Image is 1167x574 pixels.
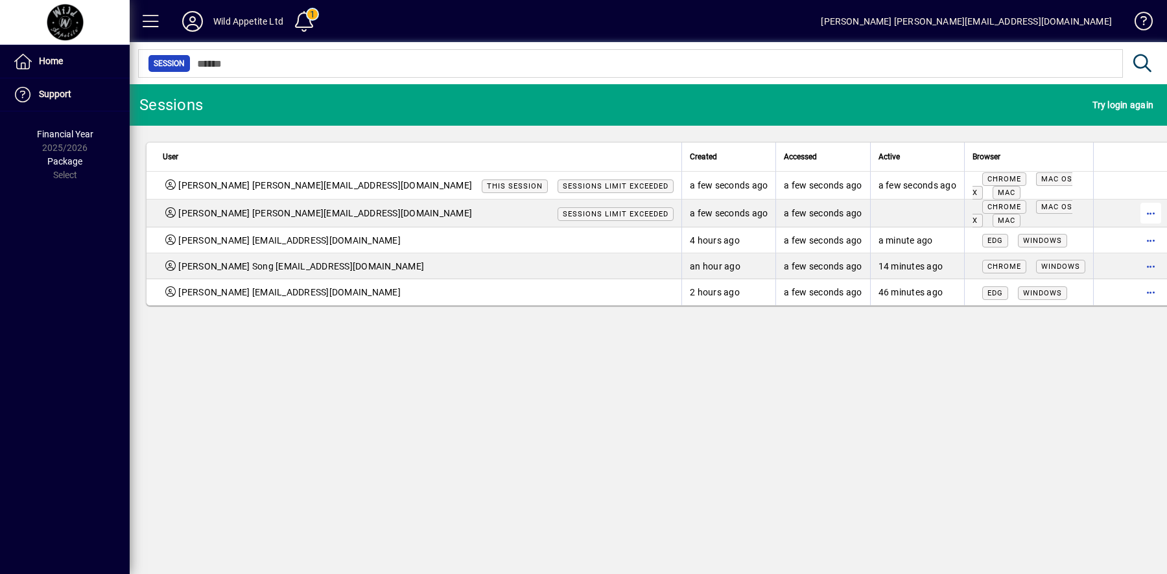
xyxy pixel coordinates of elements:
[178,207,472,220] span: [PERSON_NAME] [PERSON_NAME][EMAIL_ADDRESS][DOMAIN_NAME]
[37,129,93,139] span: Financial Year
[1140,256,1161,277] button: More options
[972,200,1085,227] div: Mozilla/5.0 (Macintosh; Intel Mac OS X 10_15_7) AppleWebKit/537.36 (KHTML, like Gecko) Chrome/137...
[1023,289,1062,297] span: Windows
[878,150,900,164] span: Active
[681,279,775,305] td: 2 hours ago
[972,150,1000,164] span: Browser
[487,182,543,190] span: This session
[178,286,401,299] span: [PERSON_NAME] [EMAIL_ADDRESS][DOMAIN_NAME]
[972,286,1085,299] div: Mozilla/5.0 (Windows NT 10.0; Win64; x64) AppleWebKit/537.36 (KHTML, like Gecko) Chrome/139.0.0.0...
[681,200,775,227] td: a few seconds ago
[1140,203,1161,224] button: More options
[775,200,869,227] td: a few seconds ago
[163,150,178,164] span: User
[154,57,185,70] span: Session
[784,150,817,164] span: Accessed
[870,172,964,200] td: a few seconds ago
[39,89,71,99] span: Support
[1023,236,1062,245] span: Windows
[1041,262,1080,271] span: Windows
[1125,3,1151,45] a: Knowledge Base
[47,156,82,166] span: Package
[987,289,1003,297] span: Edg
[775,227,869,253] td: a few seconds ago
[172,10,213,33] button: Profile
[1140,282,1161,303] button: More options
[987,175,1021,183] span: Chrome
[563,210,668,218] span: Sessions limit exceeded
[681,172,775,200] td: a few seconds ago
[178,179,472,192] span: [PERSON_NAME] [PERSON_NAME][EMAIL_ADDRESS][DOMAIN_NAME]
[870,227,964,253] td: a minute ago
[775,253,869,279] td: a few seconds ago
[972,259,1085,273] div: Mozilla/5.0 (Windows NT 10.0; Win64; x64) AppleWebKit/537.36 (KHTML, like Gecko) Chrome/140.0.0.0...
[690,150,717,164] span: Created
[1140,230,1161,251] button: More options
[998,189,1015,197] span: Mac
[987,262,1021,271] span: Chrome
[987,203,1021,211] span: Chrome
[972,233,1085,247] div: Mozilla/5.0 (Windows NT 10.0; Win64; x64) AppleWebKit/537.36 (KHTML, like Gecko) Chrome/125.0.0.0...
[563,182,668,190] span: Sessions limit exceeded
[213,11,283,32] div: Wild Appetite Ltd
[1092,95,1153,115] span: Try login again
[1089,93,1157,117] button: Try login again
[681,253,775,279] td: an hour ago
[6,78,130,111] a: Support
[775,172,869,200] td: a few seconds ago
[987,236,1003,245] span: Edg
[178,260,424,273] span: [PERSON_NAME] Song [EMAIL_ADDRESS][DOMAIN_NAME]
[870,279,964,305] td: 46 minutes ago
[681,227,775,253] td: 4 hours ago
[821,11,1112,32] div: [PERSON_NAME] [PERSON_NAME][EMAIL_ADDRESS][DOMAIN_NAME]
[39,56,63,66] span: Home
[870,253,964,279] td: 14 minutes ago
[6,45,130,78] a: Home
[775,279,869,305] td: a few seconds ago
[139,95,203,115] div: Sessions
[972,172,1085,199] div: Mozilla/5.0 (Macintosh; Intel Mac OS X 10_15_7) AppleWebKit/537.36 (KHTML, like Gecko) Chrome/137...
[178,234,401,247] span: [PERSON_NAME] [EMAIL_ADDRESS][DOMAIN_NAME]
[998,216,1015,225] span: Mac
